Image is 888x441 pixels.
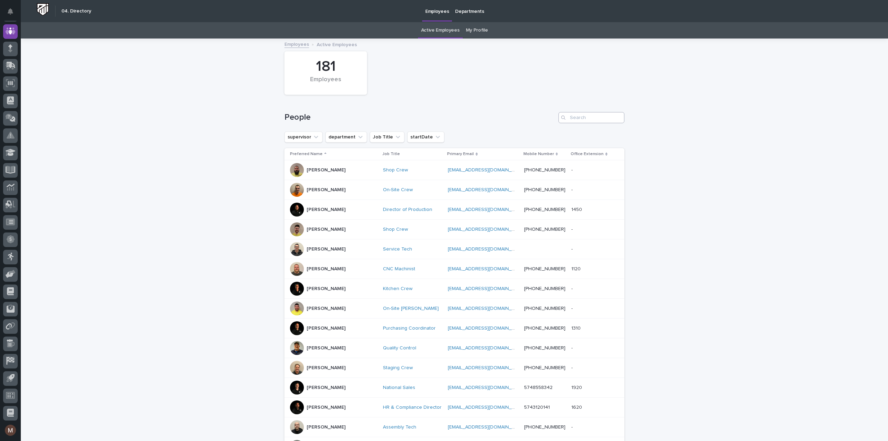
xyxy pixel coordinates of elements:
a: 5748558342 [524,385,553,390]
tr: [PERSON_NAME]Service Tech [EMAIL_ADDRESS][DOMAIN_NAME] -- [284,239,624,259]
a: Shop Crew [383,227,408,232]
a: Director of Production [383,207,432,213]
p: - [571,166,574,173]
h1: People [284,112,556,122]
p: 1920 [571,383,583,391]
a: [EMAIL_ADDRESS][DOMAIN_NAME] [448,425,526,430]
a: CNC Machinist [383,266,415,272]
a: Shop Crew [383,167,408,173]
div: 181 [296,58,355,75]
tr: [PERSON_NAME]CNC Machinist [EMAIL_ADDRESS][DOMAIN_NAME] [PHONE_NUMBER]11201120 [284,259,624,279]
p: [PERSON_NAME] [307,167,345,173]
a: [PHONE_NUMBER] [524,187,565,192]
h2: 04. Directory [61,8,91,14]
button: Job Title [370,132,404,143]
a: Staging Crew [383,365,413,371]
a: Quality Control [383,345,416,351]
a: [PHONE_NUMBER] [524,168,565,172]
p: [PERSON_NAME] [307,365,345,371]
p: [PERSON_NAME] [307,424,345,430]
a: My Profile [466,22,488,39]
a: Kitchen Crew [383,286,412,292]
tr: [PERSON_NAME]On-Site Crew [EMAIL_ADDRESS][DOMAIN_NAME] [PHONE_NUMBER]-- [284,180,624,200]
a: [PHONE_NUMBER] [524,326,565,331]
button: Notifications [3,4,18,19]
tr: [PERSON_NAME]Quality Control [EMAIL_ADDRESS][DOMAIN_NAME] [PHONE_NUMBER]-- [284,338,624,358]
p: - [571,285,574,292]
a: [EMAIL_ADDRESS][DOMAIN_NAME] [448,385,526,390]
a: [EMAIL_ADDRESS][DOMAIN_NAME] [448,306,526,311]
p: Mobile Number [523,150,554,158]
p: - [571,344,574,351]
a: [EMAIL_ADDRESS][DOMAIN_NAME] [448,247,526,252]
tr: [PERSON_NAME]HR & Compliance Director [EMAIL_ADDRESS][DOMAIN_NAME] 574312014116201620 [284,398,624,417]
a: [PHONE_NUMBER] [524,365,565,370]
div: Notifications [9,8,18,19]
tr: [PERSON_NAME]Kitchen Crew [EMAIL_ADDRESS][DOMAIN_NAME] [PHONE_NUMBER]-- [284,279,624,299]
a: [PHONE_NUMBER] [524,346,565,350]
tr: [PERSON_NAME]On-Site [PERSON_NAME] [EMAIL_ADDRESS][DOMAIN_NAME] [PHONE_NUMBER]-- [284,299,624,319]
tr: [PERSON_NAME]Director of Production [EMAIL_ADDRESS][DOMAIN_NAME] [PHONE_NUMBER]14501450 [284,200,624,220]
p: [PERSON_NAME] [307,207,345,213]
tr: [PERSON_NAME]Shop Crew [EMAIL_ADDRESS][DOMAIN_NAME] [PHONE_NUMBER]-- [284,160,624,180]
a: [EMAIL_ADDRESS][DOMAIN_NAME] [448,365,526,370]
a: [EMAIL_ADDRESS][DOMAIN_NAME] [448,207,526,212]
p: [PERSON_NAME] [307,266,345,272]
a: National Sales [383,385,415,391]
button: department [325,132,367,143]
p: [PERSON_NAME] [307,246,345,252]
a: [EMAIL_ADDRESS][DOMAIN_NAME] [448,187,526,192]
p: [PERSON_NAME] [307,306,345,312]
p: Primary Email [447,150,474,158]
a: Purchasing Coordinator [383,325,436,331]
p: - [571,423,574,430]
a: On-Site Crew [383,187,413,193]
p: - [571,225,574,232]
input: Search [558,112,624,123]
a: [EMAIL_ADDRESS][DOMAIN_NAME] [448,346,526,350]
p: Office Extension [571,150,604,158]
tr: [PERSON_NAME]Shop Crew [EMAIL_ADDRESS][DOMAIN_NAME] [PHONE_NUMBER]-- [284,220,624,239]
tr: [PERSON_NAME]National Sales [EMAIL_ADDRESS][DOMAIN_NAME] 574855834219201920 [284,378,624,398]
p: 1310 [571,324,582,331]
a: [PHONE_NUMBER] [524,306,565,311]
button: users-avatar [3,423,18,438]
p: [PERSON_NAME] [307,286,345,292]
a: 5743120141 [524,405,550,410]
p: - [571,364,574,371]
button: supervisor [284,132,323,143]
tr: [PERSON_NAME]Staging Crew [EMAIL_ADDRESS][DOMAIN_NAME] [PHONE_NUMBER]-- [284,358,624,378]
a: [PHONE_NUMBER] [524,425,565,430]
p: [PERSON_NAME] [307,325,345,331]
p: 1120 [571,265,582,272]
p: [PERSON_NAME] [307,405,345,410]
p: Job Title [382,150,400,158]
tr: [PERSON_NAME]Purchasing Coordinator [EMAIL_ADDRESS][DOMAIN_NAME] [PHONE_NUMBER]13101310 [284,319,624,338]
a: On-Site [PERSON_NAME] [383,306,439,312]
a: Assembly Tech [383,424,416,430]
img: Workspace Logo [36,3,49,16]
p: 1620 [571,403,583,410]
a: [EMAIL_ADDRESS][DOMAIN_NAME] [448,168,526,172]
p: - [571,186,574,193]
tr: [PERSON_NAME]Assembly Tech [EMAIL_ADDRESS][DOMAIN_NAME] [PHONE_NUMBER]-- [284,417,624,437]
p: Preferred Name [290,150,323,158]
a: [EMAIL_ADDRESS][DOMAIN_NAME] [448,405,526,410]
button: startDate [407,132,444,143]
div: Employees [296,76,355,91]
a: [EMAIL_ADDRESS][DOMAIN_NAME] [448,227,526,232]
p: 1450 [571,205,583,213]
p: Active Employees [317,40,357,48]
p: - [571,304,574,312]
p: [PERSON_NAME] [307,227,345,232]
a: Employees [284,40,309,48]
a: Active Employees [421,22,460,39]
a: [PHONE_NUMBER] [524,227,565,232]
p: [PERSON_NAME] [307,385,345,391]
a: Service Tech [383,246,412,252]
p: [PERSON_NAME] [307,187,345,193]
a: [PHONE_NUMBER] [524,266,565,271]
p: [PERSON_NAME] [307,345,345,351]
a: [PHONE_NUMBER] [524,286,565,291]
